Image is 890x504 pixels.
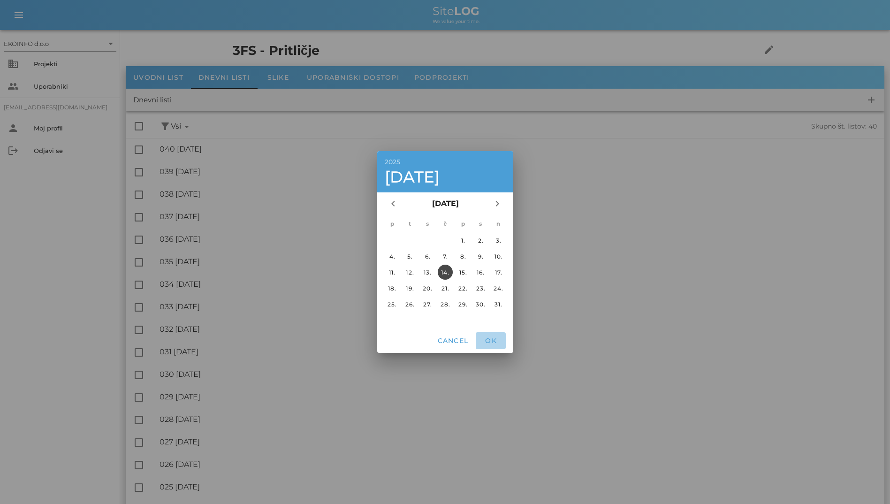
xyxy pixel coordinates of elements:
div: 19. [402,285,417,292]
div: 4. [384,253,399,260]
div: 13. [420,269,435,276]
th: n [490,216,507,232]
iframe: Chat Widget [843,459,890,504]
div: 10. [491,253,506,260]
div: Pripomoček za klepet [843,459,890,504]
th: t [401,216,418,232]
button: 9. [473,249,488,264]
th: s [419,216,436,232]
button: 8. [455,249,470,264]
div: 26. [402,301,417,308]
button: 21. [437,281,452,296]
div: 1. [455,237,470,244]
button: Prejšnji mesec [385,195,402,212]
th: p [384,216,401,232]
div: 29. [455,301,470,308]
div: 8. [455,253,470,260]
div: 14. [437,269,452,276]
div: 5. [402,253,417,260]
div: 2. [473,237,488,244]
div: 21. [437,285,452,292]
span: OK [479,336,502,345]
button: 22. [455,281,470,296]
div: 31. [491,301,506,308]
button: OK [476,332,506,349]
button: 10. [491,249,506,264]
div: 20. [420,285,435,292]
button: 11. [384,265,399,280]
div: [DATE] [385,169,506,185]
i: chevron_left [388,198,399,209]
div: 12. [402,269,417,276]
div: 30. [473,301,488,308]
button: 1. [455,233,470,248]
th: č [437,216,454,232]
th: s [472,216,489,232]
button: 6. [420,249,435,264]
button: 20. [420,281,435,296]
button: 23. [473,281,488,296]
button: 14. [437,265,452,280]
div: 9. [473,253,488,260]
button: Naslednji mesec [489,195,506,212]
div: 24. [491,285,506,292]
button: 16. [473,265,488,280]
button: 19. [402,281,417,296]
div: 18. [384,285,399,292]
button: 2. [473,233,488,248]
button: Cancel [433,332,472,349]
button: 31. [491,297,506,312]
div: 28. [437,301,452,308]
button: 29. [455,297,470,312]
i: chevron_right [492,198,503,209]
button: 18. [384,281,399,296]
button: 7. [437,249,452,264]
button: 24. [491,281,506,296]
th: p [454,216,471,232]
span: Cancel [437,336,468,345]
div: 2025 [385,159,506,165]
div: 11. [384,269,399,276]
div: 27. [420,301,435,308]
div: 25. [384,301,399,308]
div: 23. [473,285,488,292]
button: 26. [402,297,417,312]
div: 6. [420,253,435,260]
div: 22. [455,285,470,292]
button: 12. [402,265,417,280]
div: 3. [491,237,506,244]
div: 7. [437,253,452,260]
div: 17. [491,269,506,276]
div: 16. [473,269,488,276]
button: 30. [473,297,488,312]
button: 28. [437,297,452,312]
button: 17. [491,265,506,280]
button: 15. [455,265,470,280]
div: 15. [455,269,470,276]
button: 25. [384,297,399,312]
button: 27. [420,297,435,312]
button: 3. [491,233,506,248]
button: 13. [420,265,435,280]
button: [DATE] [428,194,462,213]
button: 5. [402,249,417,264]
button: 4. [384,249,399,264]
